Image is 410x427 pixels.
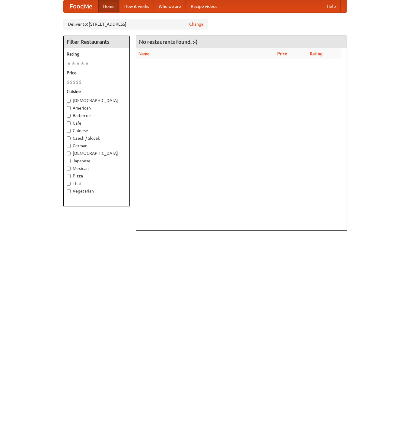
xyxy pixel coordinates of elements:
[67,167,71,170] input: Mexican
[67,114,71,118] input: Barbecue
[67,188,126,194] label: Vegetarian
[67,99,71,103] input: [DEMOGRAPHIC_DATA]
[67,120,126,126] label: Cafe
[139,39,197,45] ng-pluralize: No restaurants found. :-(
[76,79,79,85] li: $
[186,0,222,12] a: Recipe videos
[154,0,186,12] a: Who we are
[67,189,71,193] input: Vegetarian
[73,79,76,85] li: $
[67,106,71,110] input: American
[67,143,126,149] label: German
[322,0,341,12] a: Help
[67,159,71,163] input: Japanese
[67,51,126,57] h5: Rating
[310,51,323,56] a: Rating
[67,70,126,76] h5: Price
[98,0,119,12] a: Home
[67,150,126,156] label: [DEMOGRAPHIC_DATA]
[67,165,126,171] label: Mexican
[277,51,287,56] a: Price
[67,135,126,141] label: Czech / Slovak
[64,0,98,12] a: FoodMe
[85,60,89,67] li: ★
[67,136,71,140] input: Czech / Slovak
[79,79,82,85] li: $
[189,21,204,27] a: Change
[119,0,154,12] a: How it works
[67,182,71,186] input: Thai
[76,60,80,67] li: ★
[80,60,85,67] li: ★
[67,129,71,133] input: Chinese
[67,144,71,148] input: German
[70,79,73,85] li: $
[67,79,70,85] li: $
[71,60,76,67] li: ★
[67,121,71,125] input: Cafe
[67,88,126,94] h5: Cuisine
[67,158,126,164] label: Japanese
[67,60,71,67] li: ★
[67,97,126,104] label: [DEMOGRAPHIC_DATA]
[67,174,71,178] input: Pizza
[67,128,126,134] label: Chinese
[67,180,126,186] label: Thai
[67,173,126,179] label: Pizza
[67,113,126,119] label: Barbecue
[64,36,129,48] h4: Filter Restaurants
[63,19,208,30] div: Deliver to: [STREET_ADDRESS]
[67,151,71,155] input: [DEMOGRAPHIC_DATA]
[138,51,150,56] a: Name
[67,105,126,111] label: American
